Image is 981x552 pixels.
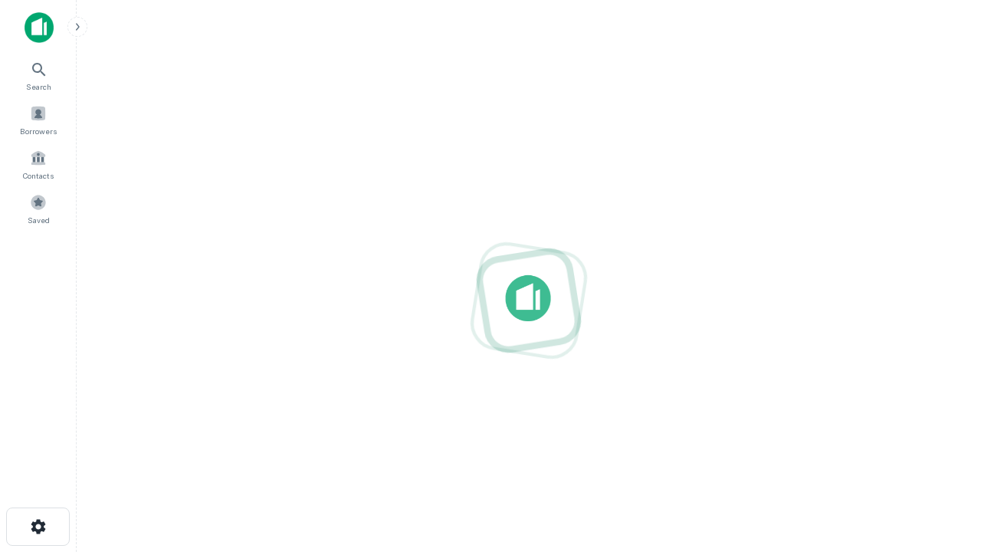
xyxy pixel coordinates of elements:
span: Contacts [23,169,54,182]
span: Borrowers [20,125,57,137]
a: Search [5,54,72,96]
a: Contacts [5,143,72,185]
a: Saved [5,188,72,229]
a: Borrowers [5,99,72,140]
iframe: Chat Widget [904,429,981,503]
span: Search [26,80,51,93]
span: Saved [28,214,50,226]
img: capitalize-icon.png [25,12,54,43]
